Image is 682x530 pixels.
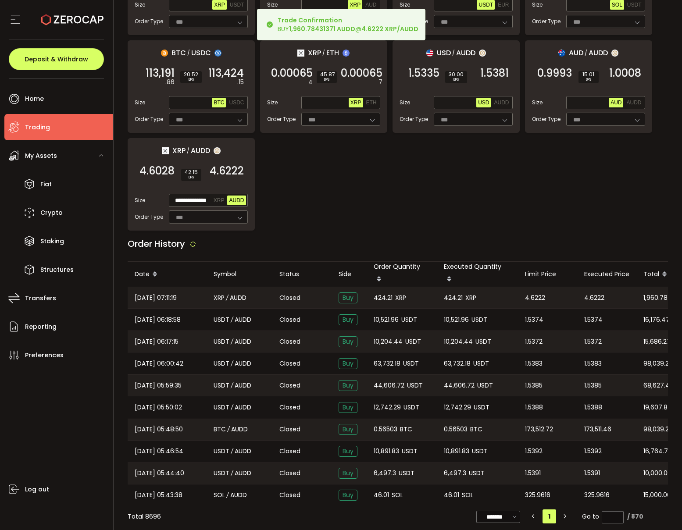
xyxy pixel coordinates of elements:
[25,92,44,105] span: Home
[478,100,489,106] span: USD
[332,269,367,279] div: Side
[392,490,403,500] span: SOL
[399,468,414,478] span: USDT
[229,197,244,203] span: AUDD
[320,77,333,82] i: BPS
[426,50,433,57] img: usd_portfolio.svg
[231,424,248,434] span: AUDD
[626,100,641,106] span: AUDD
[279,491,300,500] span: Closed
[191,145,210,156] span: AUDD
[278,16,342,25] b: Trade Confirmation
[289,25,355,33] b: 1,960.78431371 AUDD
[456,47,475,58] span: AUDD
[437,47,451,58] span: USD
[452,49,455,57] em: /
[465,293,476,303] span: XRP
[518,269,577,279] div: Limit Price
[374,446,399,456] span: 10,891.83
[231,337,233,347] em: /
[627,2,642,8] span: USDT
[214,402,229,413] span: USDT
[611,50,618,57] img: zuPXiwguUFiBOIQyqLOiXsnnNitlx7q4LCwEbLHADjIpTka+Lip0HH8D0VTrd02z+wEAAAAASUVORK5CYII=
[231,359,233,369] em: /
[462,490,473,500] span: SOL
[279,403,300,412] span: Closed
[214,446,229,456] span: USDT
[589,47,608,58] span: AUDD
[231,315,233,325] em: /
[235,468,251,478] span: AUDD
[187,147,189,155] em: /
[532,18,561,25] span: Order Type
[271,69,313,78] span: 0.00065
[339,336,357,347] span: Buy
[231,468,233,478] em: /
[349,98,363,107] button: XRP
[185,175,198,180] i: BPS
[128,267,207,282] div: Date
[235,359,251,369] span: AUDD
[584,337,602,347] span: 1.5372
[231,402,233,413] em: /
[25,56,88,62] span: Deposit & Withdraw
[525,337,543,347] span: 1.5372
[343,50,350,57] img: eth_portfolio.svg
[172,145,186,156] span: XRP
[214,381,229,391] span: USDT
[611,100,621,106] span: AUD
[400,115,428,123] span: Order Type
[135,402,182,413] span: [DATE] 05:50:02
[135,424,183,434] span: [DATE] 05:48:50
[400,99,410,107] span: Size
[444,381,475,391] span: 44,606.72
[444,424,468,434] span: 0.56503
[444,337,473,347] span: 10,204.44
[187,49,190,57] em: /
[525,446,543,456] span: 1.5392
[214,315,229,325] span: USDT
[366,100,377,106] span: ETH
[339,424,357,435] span: Buy
[212,98,226,107] button: BTC
[308,78,313,87] em: 4
[279,447,300,456] span: Closed
[25,121,50,134] span: Trading
[578,435,682,530] div: Chat Widget
[341,69,382,78] span: 0.00065
[208,69,244,78] span: 113,424
[214,197,225,203] span: XRP
[135,446,183,456] span: [DATE] 05:46:54
[400,1,410,9] span: Size
[480,69,509,78] span: 1.5381
[279,469,300,478] span: Closed
[214,337,229,347] span: USDT
[374,468,396,478] span: 6,497.3
[135,315,181,325] span: [DATE] 06:18:58
[643,402,672,413] span: 19,607.84
[214,424,226,434] span: BTC
[449,77,464,82] i: BPS
[339,402,357,413] span: Buy
[339,292,357,303] span: Buy
[492,98,511,107] button: AUDD
[165,78,175,87] em: .86
[214,100,224,106] span: BTC
[365,2,376,8] span: AUD
[584,315,603,325] span: 1.5374
[146,69,175,78] span: 113,191
[444,468,466,478] span: 6,497.3
[279,293,300,302] span: Closed
[609,98,623,107] button: AUD
[135,115,163,123] span: Order Type
[444,359,471,369] span: 63,732.18
[214,50,221,57] img: usdc_portfolio.svg
[374,359,400,369] span: 63,732.18
[235,446,251,456] span: AUDD
[214,2,225,8] span: XRP
[207,269,272,279] div: Symbol
[322,49,325,57] em: /
[479,50,486,57] img: zuPXiwguUFiBOIQyqLOiXsnnNitlx7q4LCwEbLHADjIpTka+Lip0HH8D0VTrd02z+wEAAAAASUVORK5CYII=
[472,446,488,456] span: USDT
[185,170,198,175] span: 42.15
